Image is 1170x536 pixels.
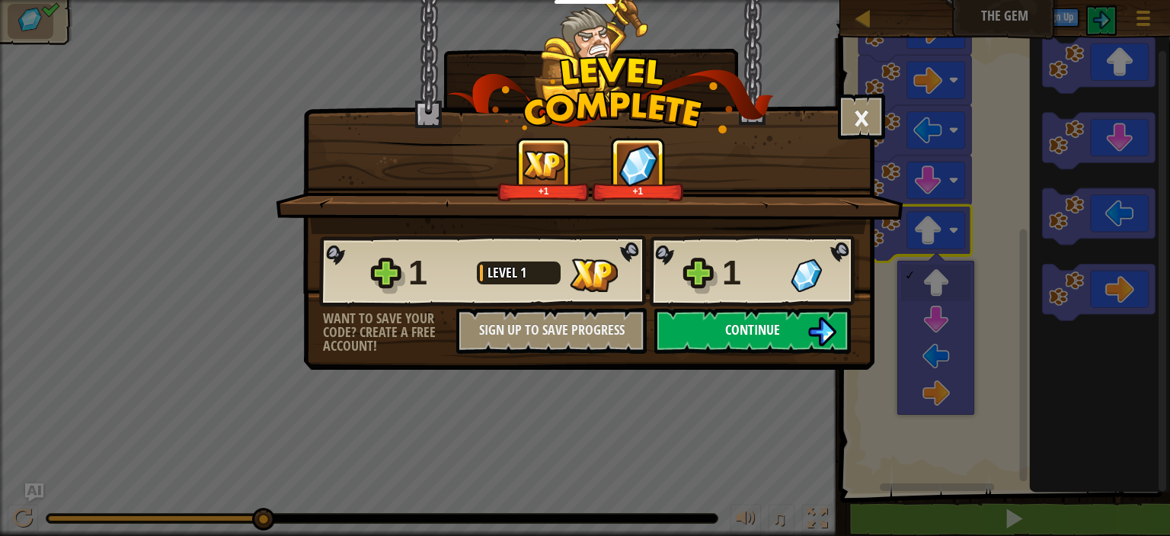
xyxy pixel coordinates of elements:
div: +1 [595,185,681,197]
img: level_complete.png [447,56,774,133]
img: Gems Gained [791,258,822,292]
div: Want to save your code? Create a free account! [323,312,456,353]
button: Continue [654,308,851,354]
img: XP Gained [523,150,565,180]
div: 1 [722,249,782,297]
img: XP Gained [570,258,618,292]
span: Level [487,263,520,282]
img: Continue [807,317,836,346]
button: Sign Up to Save Progress [456,308,647,354]
img: Gems Gained [619,144,658,186]
span: Continue [725,320,780,339]
span: 1 [520,263,526,282]
button: × [838,94,885,140]
div: +1 [500,185,587,197]
div: 1 [408,249,468,297]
